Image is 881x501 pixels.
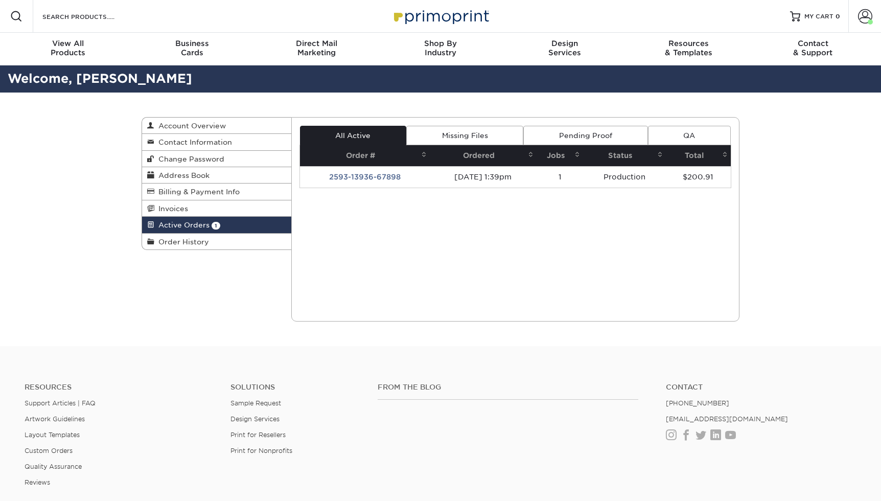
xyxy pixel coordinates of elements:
a: [EMAIL_ADDRESS][DOMAIN_NAME] [666,415,788,423]
span: Shop By [379,39,503,48]
div: & Templates [627,39,751,57]
td: Production [583,166,666,188]
a: Active Orders 1 [142,217,291,233]
span: Contact [751,39,875,48]
a: View AllProducts [6,33,130,65]
a: Resources& Templates [627,33,751,65]
a: Reviews [25,479,50,486]
a: Account Overview [142,118,291,134]
td: $200.91 [666,166,731,188]
a: Contact [666,383,856,392]
a: Artwork Guidelines [25,415,85,423]
th: Order # [300,145,430,166]
th: Total [666,145,731,166]
th: Jobs [537,145,583,166]
td: [DATE] 1:39pm [430,166,537,188]
h4: Solutions [230,383,362,392]
span: Resources [627,39,751,48]
span: Business [130,39,254,48]
span: Account Overview [154,122,226,130]
div: Cards [130,39,254,57]
a: Custom Orders [25,447,73,454]
a: Design Services [230,415,280,423]
span: Active Orders [154,221,210,229]
h4: Resources [25,383,215,392]
th: Status [583,145,666,166]
span: Address Book [154,171,210,179]
a: Change Password [142,151,291,167]
a: All Active [300,126,406,145]
a: Address Book [142,167,291,184]
div: Marketing [254,39,379,57]
a: Contact Information [142,134,291,150]
th: Ordered [430,145,537,166]
a: Layout Templates [25,431,80,439]
span: Billing & Payment Info [154,188,240,196]
span: Direct Mail [254,39,379,48]
span: Design [502,39,627,48]
img: Primoprint [389,5,492,27]
td: 1 [537,166,583,188]
a: Print for Nonprofits [230,447,292,454]
a: BusinessCards [130,33,254,65]
span: Contact Information [154,138,232,146]
span: Change Password [154,155,224,163]
div: Products [6,39,130,57]
span: 0 [836,13,840,20]
span: View All [6,39,130,48]
span: Order History [154,238,209,246]
a: Shop ByIndustry [379,33,503,65]
div: & Support [751,39,875,57]
a: Pending Proof [523,126,647,145]
a: [PHONE_NUMBER] [666,399,729,407]
a: Print for Resellers [230,431,286,439]
a: Direct MailMarketing [254,33,379,65]
a: Missing Files [406,126,523,145]
a: Billing & Payment Info [142,184,291,200]
h4: From the Blog [378,383,638,392]
td: 2593-13936-67898 [300,166,430,188]
span: MY CART [804,12,833,21]
input: SEARCH PRODUCTS..... [41,10,141,22]
a: Invoices [142,200,291,217]
a: Order History [142,234,291,249]
a: QA [648,126,731,145]
div: Industry [379,39,503,57]
span: Invoices [154,204,188,213]
div: Services [502,39,627,57]
a: Quality Assurance [25,463,82,470]
a: DesignServices [502,33,627,65]
a: Sample Request [230,399,281,407]
span: 1 [212,222,220,230]
a: Contact& Support [751,33,875,65]
a: Support Articles | FAQ [25,399,96,407]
